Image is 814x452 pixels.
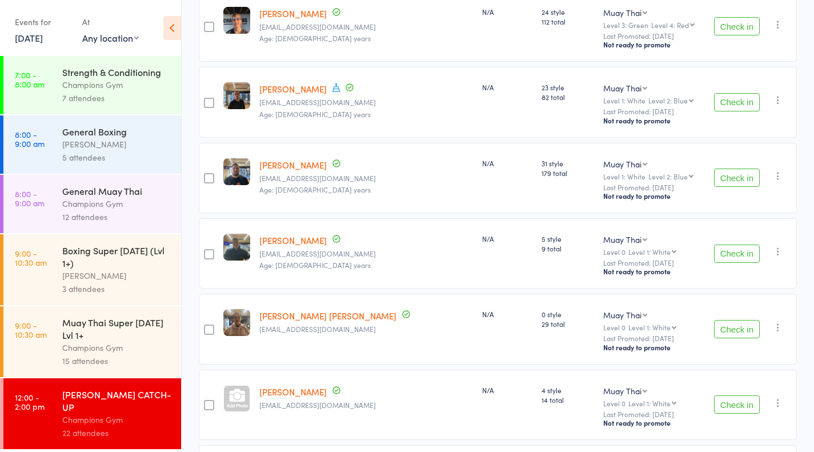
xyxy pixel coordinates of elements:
[603,107,705,115] small: Last Promoted: [DATE]
[648,173,688,180] div: Level 2: Blue
[482,7,532,17] div: N/A
[62,78,171,91] div: Champions Gym
[542,168,594,178] span: 179 total
[603,191,705,201] div: Not ready to promote
[482,385,532,395] div: N/A
[62,282,171,295] div: 3 attendees
[259,325,473,333] small: maisiejayeholland@hotmail.com
[603,7,641,18] div: Muay Thai
[223,7,250,34] img: image1692871238.png
[603,21,705,29] div: Level 3: Green
[15,393,45,411] time: 12:00 - 2:00 pm
[259,401,473,409] small: kolodj05@gmail.com
[62,91,171,105] div: 7 attendees
[259,33,371,43] span: Age: [DEMOGRAPHIC_DATA] years
[62,244,171,269] div: Boxing Super [DATE] (Lvl 1+)
[15,189,45,207] time: 8:00 - 9:00 am
[714,245,760,263] button: Check in
[15,70,45,89] time: 7:00 - 8:00 am
[3,115,181,174] a: 8:00 -9:00 amGeneral Boxing[PERSON_NAME]5 attendees
[542,7,594,17] span: 24 style
[542,82,594,92] span: 23 style
[15,249,47,267] time: 9:00 - 10:30 am
[628,248,671,255] div: Level 1: White
[603,158,641,170] div: Muay Thai
[259,260,371,270] span: Age: [DEMOGRAPHIC_DATA] years
[62,125,171,138] div: General Boxing
[62,269,171,282] div: [PERSON_NAME]
[603,40,705,49] div: Not ready to promote
[542,395,594,405] span: 14 total
[62,354,171,367] div: 15 attendees
[62,185,171,197] div: General Muay Thai
[714,395,760,414] button: Check in
[259,185,371,194] span: Age: [DEMOGRAPHIC_DATA] years
[714,93,760,111] button: Check in
[62,316,171,341] div: Muay Thai Super [DATE] Lvl 1+
[3,306,181,377] a: 9:00 -10:30 amMuay Thai Super [DATE] Lvl 1+Champions Gym15 attendees
[648,97,688,104] div: Level 2: Blue
[542,309,594,319] span: 0 style
[259,174,473,182] small: rfrancis0796@gmail.com
[223,158,250,185] img: image1714184647.png
[259,159,327,171] a: [PERSON_NAME]
[603,32,705,40] small: Last Promoted: [DATE]
[3,56,181,114] a: 7:00 -8:00 amStrength & ConditioningChampions Gym7 attendees
[62,197,171,210] div: Champions Gym
[82,31,139,44] div: Any location
[3,378,181,449] a: 12:00 -2:00 pm[PERSON_NAME] CATCH-UPChampions Gym22 attendees
[62,388,171,413] div: [PERSON_NAME] CATCH-UP
[603,82,641,94] div: Muay Thai
[62,413,171,426] div: Champions Gym
[714,17,760,35] button: Check in
[259,310,396,322] a: [PERSON_NAME] [PERSON_NAME]
[603,183,705,191] small: Last Promoted: [DATE]
[259,83,327,95] a: [PERSON_NAME]
[259,23,473,31] small: calebcridds@gmail.com
[82,13,139,31] div: At
[259,98,473,106] small: tredwarika20@gmail.com
[62,151,171,164] div: 5 attendees
[628,399,671,407] div: Level 1: White
[259,109,371,119] span: Age: [DEMOGRAPHIC_DATA] years
[603,399,705,407] div: Level 0
[603,323,705,331] div: Level 0
[603,267,705,276] div: Not ready to promote
[542,385,594,395] span: 4 style
[15,130,45,148] time: 8:00 - 9:00 am
[62,138,171,151] div: [PERSON_NAME]
[603,173,705,180] div: Level 1: White
[542,92,594,102] span: 82 total
[714,320,760,338] button: Check in
[259,7,327,19] a: [PERSON_NAME]
[3,175,181,233] a: 8:00 -9:00 amGeneral Muay ThaiChampions Gym12 attendees
[603,259,705,267] small: Last Promoted: [DATE]
[259,386,327,398] a: [PERSON_NAME]
[603,334,705,342] small: Last Promoted: [DATE]
[482,158,532,168] div: N/A
[223,309,250,336] img: image1747347446.png
[628,323,671,331] div: Level 1: White
[714,169,760,187] button: Check in
[3,234,181,305] a: 9:00 -10:30 amBoxing Super [DATE] (Lvl 1+)[PERSON_NAME]3 attendees
[603,309,641,321] div: Muay Thai
[62,426,171,439] div: 22 attendees
[542,243,594,253] span: 9 total
[223,82,250,109] img: image1749458624.png
[603,343,705,352] div: Not ready to promote
[223,234,250,261] img: image1754697266.png
[603,248,705,255] div: Level 0
[482,309,532,319] div: N/A
[603,418,705,427] div: Not ready to promote
[482,82,532,92] div: N/A
[603,97,705,104] div: Level 1: White
[603,234,641,245] div: Muay Thai
[482,234,532,243] div: N/A
[15,321,47,339] time: 9:00 - 10:30 am
[259,234,327,246] a: [PERSON_NAME]
[15,13,71,31] div: Events for
[651,21,689,29] div: Level 4: Red
[259,250,473,258] small: garlett123@hotmail.com
[542,319,594,329] span: 29 total
[603,116,705,125] div: Not ready to promote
